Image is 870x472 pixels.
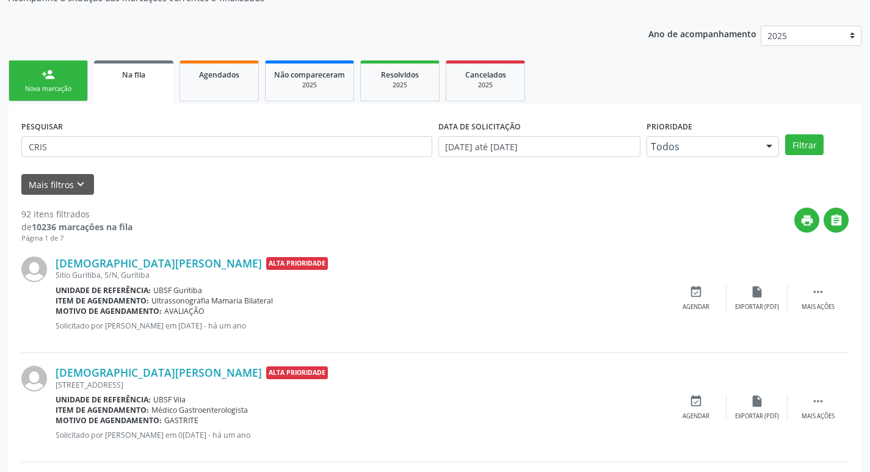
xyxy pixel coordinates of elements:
div: 2025 [274,81,345,90]
div: Mais ações [802,303,835,311]
label: Prioridade [647,117,692,136]
div: Mais ações [802,412,835,421]
span: Alta Prioridade [266,257,328,270]
div: Nova marcação [18,84,79,93]
i: print [800,214,814,227]
span: Na fila [122,70,145,80]
span: Todos [651,140,755,153]
p: Ano de acompanhamento [648,26,756,41]
b: Unidade de referência: [56,285,151,296]
i: event_available [689,285,703,299]
label: DATA DE SOLICITAÇÃO [438,117,521,136]
div: Agendar [683,412,709,421]
label: PESQUISAR [21,117,63,136]
input: Nome, CNS [21,136,432,157]
i: insert_drive_file [750,285,764,299]
b: Motivo de agendamento: [56,415,162,426]
b: Item de agendamento: [56,296,149,306]
p: Solicitado por [PERSON_NAME] em [DATE] - há um ano [56,321,665,331]
span: Agendados [199,70,239,80]
div: 2025 [455,81,516,90]
button: Mais filtroskeyboard_arrow_down [21,174,94,195]
button: print [794,208,819,233]
span: GASTRITE [164,415,198,426]
button: Filtrar [785,134,824,155]
img: img [21,366,47,391]
span: Alta Prioridade [266,366,328,379]
div: Exportar (PDF) [735,412,779,421]
i: keyboard_arrow_down [74,178,87,191]
a: [DEMOGRAPHIC_DATA][PERSON_NAME] [56,366,262,379]
i: insert_drive_file [750,394,764,408]
div: [STREET_ADDRESS] [56,380,665,390]
div: Página 1 de 7 [21,233,132,244]
img: img [21,256,47,282]
button:  [824,208,849,233]
b: Item de agendamento: [56,405,149,415]
span: Cancelados [465,70,506,80]
div: Agendar [683,303,709,311]
b: Unidade de referência: [56,394,151,405]
div: person_add [42,68,55,81]
input: Selecione um intervalo [438,136,640,157]
span: AVALIAÇÃO [164,306,205,316]
div: Exportar (PDF) [735,303,779,311]
span: Não compareceram [274,70,345,80]
span: Resolvidos [381,70,419,80]
span: UBSF Guritiba [153,285,202,296]
span: Ultrassonografia Mamaria Bilateral [151,296,273,306]
b: Motivo de agendamento: [56,306,162,316]
strong: 10236 marcações na fila [32,221,132,233]
div: Sitio Guritiba, S/N, Guritiba [56,270,665,280]
span: UBSF Vila [153,394,186,405]
i: event_available [689,394,703,408]
span: Médico Gastroenterologista [151,405,248,415]
div: 2025 [369,81,430,90]
a: [DEMOGRAPHIC_DATA][PERSON_NAME] [56,256,262,270]
div: 92 itens filtrados [21,208,132,220]
p: Solicitado por [PERSON_NAME] em 0[DATE] - há um ano [56,430,665,440]
i:  [830,214,843,227]
i:  [811,394,825,408]
div: de [21,220,132,233]
i:  [811,285,825,299]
